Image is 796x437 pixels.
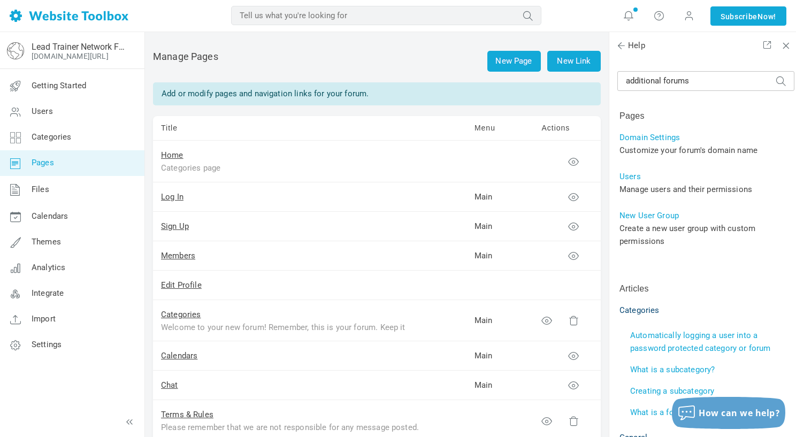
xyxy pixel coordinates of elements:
span: Getting Started [32,81,86,90]
span: Help [617,40,645,51]
div: Manage users and their permissions [619,183,792,196]
a: Users [619,172,641,181]
span: Analytics [32,263,65,272]
a: Members [161,251,195,260]
a: Terms & Rules [161,410,213,419]
a: Home [161,150,183,160]
a: [DOMAIN_NAME][URL] [32,52,109,60]
span: Calendars [32,211,68,221]
button: How can we help? [672,397,785,429]
div: Please remember that we are not responsible for any message posted. We do not vouch for or warran... [161,421,428,433]
a: New Link [547,51,601,72]
span: Now! [757,11,776,22]
a: SubscribeNow! [710,6,786,26]
a: Edit Profile [161,280,202,290]
span: Users [32,106,53,116]
a: Log In [161,192,183,202]
td: Title [153,116,466,141]
a: Categories [619,305,660,315]
a: Chat [161,380,178,390]
div: Create a new user group with custom permissions [619,222,792,248]
a: What is a subcategory? [630,365,715,374]
span: Integrate [32,288,64,298]
div: Categories page [161,162,428,174]
a: New Page [487,51,541,72]
span: Back [616,40,626,51]
span: Categories [32,132,72,142]
div: Customize your forum's domain name [619,144,792,157]
a: Creating a subcategory [630,386,714,396]
div: Welcome to your new forum! Remember, this is your forum. Keep it respectful and professional. Rem... [161,321,428,333]
a: Sign Up [161,221,189,231]
span: How can we help? [699,407,780,419]
a: New User Group [619,211,679,220]
a: What is a forum? [630,408,692,417]
input: Tell us what you're looking for [617,71,794,91]
input: Tell us what you're looking for [231,6,541,25]
span: Themes [32,237,61,247]
img: globe-icon.png [7,42,24,59]
span: Import [32,314,56,324]
a: Lead Trainer Network Forum [32,42,125,52]
td: Menu [466,116,534,141]
a: Calendars [161,351,197,361]
td: Main [466,212,534,241]
td: Main [466,182,534,212]
p: Articles [619,282,792,295]
span: Pages [32,158,54,167]
a: Automatically logging a user into a password protected category or forum [630,331,770,353]
td: Main [466,341,534,371]
a: Domain Settings [619,133,680,142]
span: Files [32,185,49,194]
td: Main [466,371,534,400]
td: Main [466,241,534,271]
span: Settings [32,340,62,349]
h2: Manage Pages [153,51,601,72]
div: Add or modify pages and navigation links for your forum. [153,82,601,105]
td: Actions [533,116,601,141]
a: Categories [161,310,201,319]
p: Pages [619,110,792,122]
td: Main [466,300,534,342]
